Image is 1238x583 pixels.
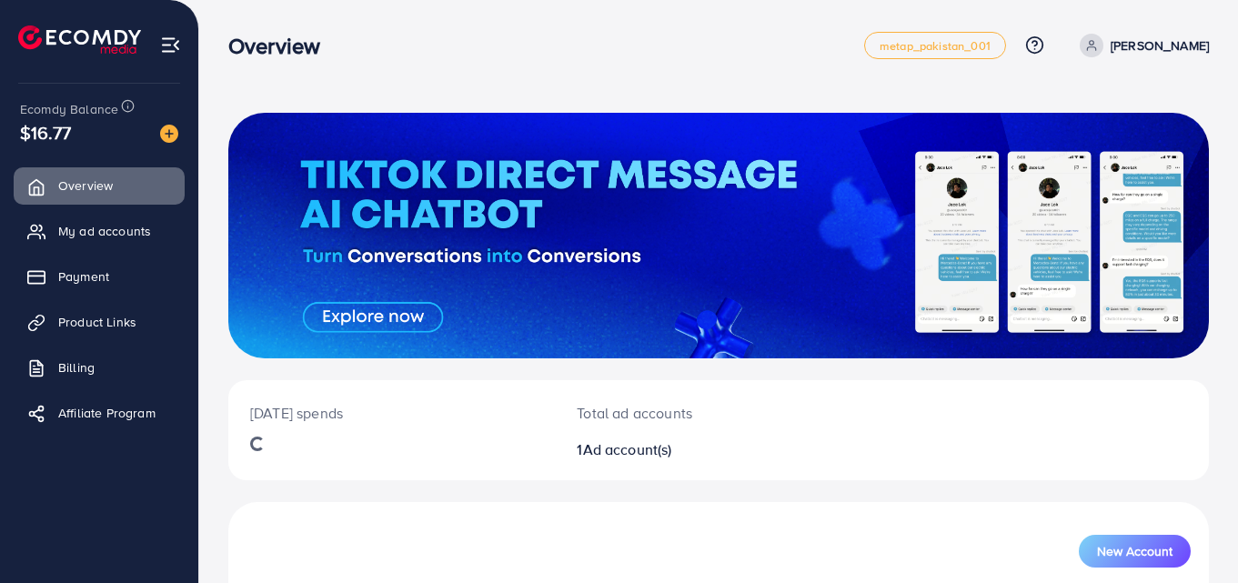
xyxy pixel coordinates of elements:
[58,176,113,195] span: Overview
[58,404,156,422] span: Affiliate Program
[14,213,185,249] a: My ad accounts
[250,402,533,424] p: [DATE] spends
[58,222,151,240] span: My ad accounts
[14,167,185,204] a: Overview
[583,439,672,459] span: Ad account(s)
[1097,545,1173,558] span: New Account
[880,40,991,52] span: metap_pakistan_001
[160,125,178,143] img: image
[18,25,141,54] img: logo
[577,441,779,458] h2: 1
[160,35,181,55] img: menu
[1072,34,1209,57] a: [PERSON_NAME]
[58,267,109,286] span: Payment
[14,304,185,340] a: Product Links
[20,100,118,118] span: Ecomdy Balance
[14,349,185,386] a: Billing
[58,358,95,377] span: Billing
[864,32,1006,59] a: metap_pakistan_001
[1079,535,1191,568] button: New Account
[14,395,185,431] a: Affiliate Program
[14,258,185,295] a: Payment
[228,33,335,59] h3: Overview
[20,119,71,146] span: $16.77
[58,313,136,331] span: Product Links
[577,402,779,424] p: Total ad accounts
[1111,35,1209,56] p: [PERSON_NAME]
